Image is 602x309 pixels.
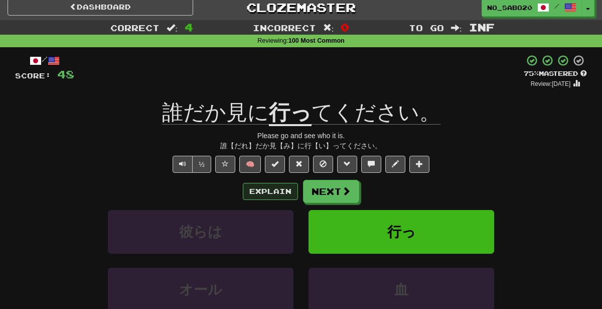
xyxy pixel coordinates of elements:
span: No_Sabo20 [487,3,532,12]
span: Score: [15,71,51,80]
div: Text-to-speech controls [171,156,211,173]
span: 血 [394,282,408,297]
div: Mastered [524,69,587,78]
div: 誰【だれ】だか見【み】に行【い】ってください。 [15,141,587,151]
button: 行っ [309,210,494,254]
span: : [323,24,334,32]
button: Discuss sentence (alt+u) [361,156,381,173]
button: Edit sentence (alt+d) [385,156,405,173]
span: 行っ [387,224,416,240]
span: 75 % [524,69,539,77]
span: : [451,24,462,32]
span: てください。 [312,100,440,125]
button: Favorite sentence (alt+f) [215,156,235,173]
div: / [15,54,74,67]
small: Review: [DATE] [531,80,571,87]
button: 彼らは [108,210,293,254]
button: Ignore sentence (alt+i) [313,156,333,173]
span: 0 [341,21,349,33]
span: Correct [110,23,160,33]
u: 行っ [269,100,312,126]
span: Inf [469,21,495,33]
span: : [167,24,178,32]
strong: 100 Most Common [288,37,345,44]
span: To go [409,23,444,33]
button: Play sentence audio (ctl+space) [173,156,193,173]
span: Incorrect [253,23,316,33]
button: Reset to 0% Mastered (alt+r) [289,156,309,173]
button: ½ [192,156,211,173]
span: / [554,3,559,10]
button: Set this sentence to 100% Mastered (alt+m) [265,156,285,173]
span: 彼らは [179,224,222,240]
span: 誰だか見に [162,100,269,125]
span: 4 [185,21,193,33]
span: オール [179,282,222,297]
button: Add to collection (alt+a) [409,156,429,173]
div: Please go and see who it is. [15,131,587,141]
button: Grammar (alt+g) [337,156,357,173]
span: 48 [57,68,74,80]
button: Next [303,180,359,203]
button: Explain [243,183,298,200]
button: 🧠 [239,156,261,173]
